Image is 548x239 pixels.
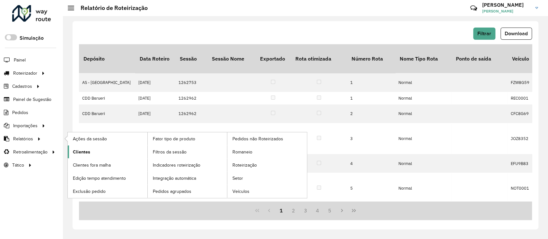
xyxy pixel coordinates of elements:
a: Contato Rápido [467,1,481,15]
button: 2 [287,204,300,217]
td: 1 [347,92,395,104]
h3: [PERSON_NAME] [482,2,530,8]
a: Setor [227,172,307,185]
span: Roteirizador [13,70,37,77]
td: CDD Barueri [79,92,135,104]
td: FZW8G59 [508,73,540,92]
td: [DATE] [135,73,175,92]
td: 2 [347,104,395,123]
td: 1 [347,73,395,92]
a: Integração automática [148,172,227,185]
td: CDD Barueri [79,104,135,123]
span: Painel [14,57,26,63]
span: Tático [12,162,24,169]
th: Rota otimizada [291,44,347,73]
td: 1262962 [175,123,207,154]
td: Normal [395,104,451,123]
span: Setor [232,175,243,182]
th: Número Rota [347,44,395,73]
a: Fator tipo de produto [148,132,227,145]
a: Romaneio [227,145,307,158]
td: Normal [395,154,451,173]
span: Pedidos [12,109,28,116]
td: [DATE] [135,92,175,104]
td: [DATE] [135,123,175,154]
a: Edição tempo atendimento [68,172,147,185]
span: Exclusão pedido [73,188,106,195]
span: [PERSON_NAME] [482,8,530,14]
a: Pedidos agrupados [148,185,227,198]
td: Normal [395,92,451,104]
th: Depósito [79,44,135,73]
a: Roteirização [227,159,307,171]
td: 3 [347,123,395,154]
span: Indicadores roteirização [153,162,200,169]
th: Ponto de saída [451,44,508,73]
td: REC0001 [508,92,540,104]
span: Integração automática [153,175,196,182]
th: Exportado [256,44,291,73]
button: 3 [300,204,312,217]
td: [DATE] [135,104,175,123]
span: Pedidos não Roteirizados [232,136,283,142]
td: Normal [395,173,451,204]
a: Pedidos não Roteirizados [227,132,307,145]
td: JOZ8352 [508,123,540,154]
a: Exclusão pedido [68,185,147,198]
td: 1262962 [175,104,207,123]
span: Clientes [73,149,90,155]
td: AS - [GEOGRAPHIC_DATA] [79,73,135,92]
span: Importações [13,122,38,129]
a: Clientes [68,145,147,158]
th: Sessão [175,44,207,73]
span: Clientes fora malha [73,162,111,169]
span: Pedidos agrupados [153,188,191,195]
a: Clientes fora malha [68,159,147,171]
span: Retroalimentação [13,149,48,155]
td: 5 [347,173,395,204]
th: Data Roteiro [135,44,175,73]
button: Download [500,28,532,40]
td: CFC8G69 [508,104,540,123]
span: Download [505,31,528,36]
td: 4 [347,154,395,173]
button: 1 [275,204,287,217]
td: CDD Barueri [79,123,135,154]
th: Nome Tipo Rota [395,44,451,73]
a: Ações da sessão [68,132,147,145]
span: Cadastros [12,83,32,90]
button: Last Page [348,204,360,217]
span: Filtrar [477,31,491,36]
th: Sessão Nome [207,44,256,73]
span: Edição tempo atendimento [73,175,126,182]
h2: Relatório de Roteirização [74,4,148,12]
label: Simulação [20,34,44,42]
button: Next Page [336,204,348,217]
a: Filtros da sessão [148,145,227,158]
span: Filtros da sessão [153,149,187,155]
span: Relatórios [13,136,33,142]
td: EFU9B83 [508,154,540,173]
button: 4 [311,204,324,217]
button: Filtrar [473,28,495,40]
td: 1262962 [175,92,207,104]
span: Romaneio [232,149,252,155]
button: 5 [324,204,336,217]
td: Normal [395,123,451,154]
a: Indicadores roteirização [148,159,227,171]
td: 1262753 [175,73,207,92]
span: Painel de Sugestão [13,96,51,103]
span: Ações da sessão [73,136,107,142]
th: Veículo [508,44,540,73]
span: Veículos [232,188,249,195]
span: Roteirização [232,162,257,169]
td: Normal [395,73,451,92]
span: Fator tipo de produto [153,136,195,142]
td: NOT0001 [508,173,540,204]
a: Veículos [227,185,307,198]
